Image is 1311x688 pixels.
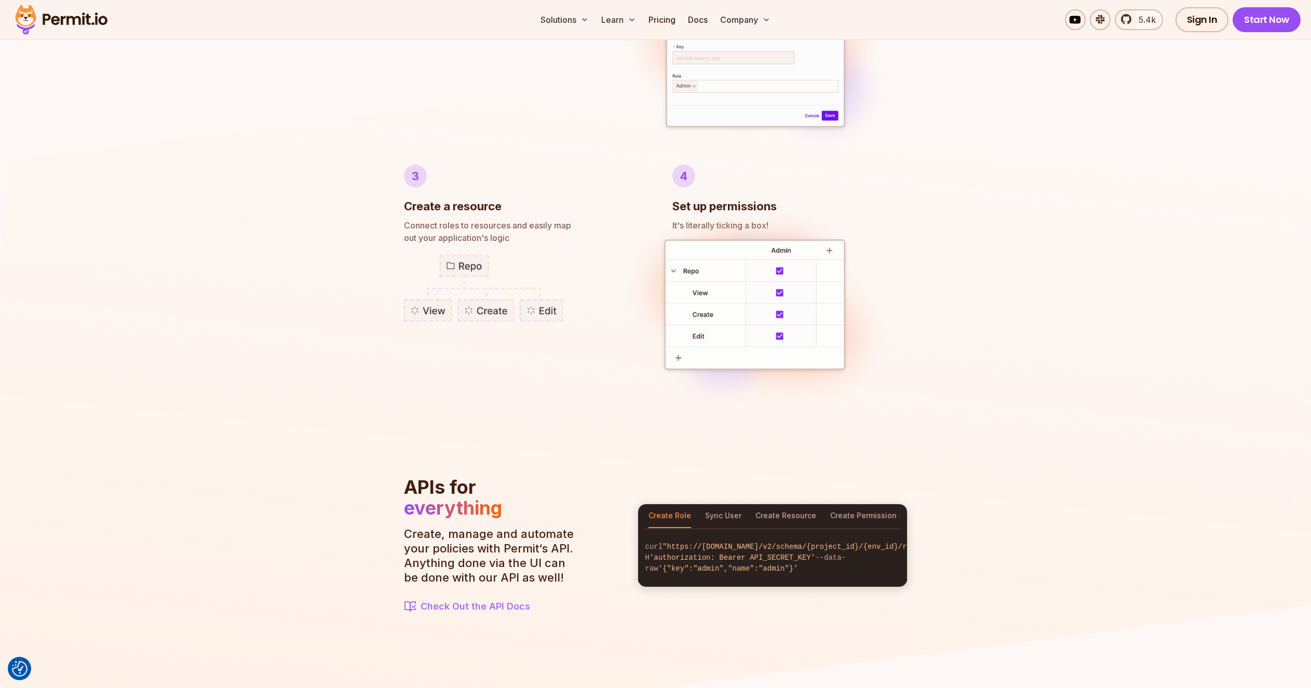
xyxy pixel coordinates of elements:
[404,476,476,498] span: APIs for
[404,219,639,232] span: Connect roles to resources and easily map
[684,9,712,30] a: Docs
[404,527,580,585] p: Create, manage and automate your policies with Permit‘s API. Anything done via the UI can be done...
[536,9,593,30] button: Solutions
[404,165,427,187] div: 3
[830,504,897,528] button: Create Permission
[404,219,639,244] p: out your application's logic
[705,504,741,528] button: Sync User
[1132,14,1156,26] span: 5.4k
[404,496,502,519] span: everything
[663,543,928,551] span: "https://[DOMAIN_NAME]/v2/schema/{project_id}/{env_id}/roles"
[658,564,798,573] span: '{"key":"admin","name":"admin"}'
[1175,7,1229,32] a: Sign In
[404,599,580,614] a: Check Out the API Docs
[672,165,695,187] div: 4
[1115,9,1163,30] a: 5.4k
[716,9,775,30] button: Company
[644,9,680,30] a: Pricing
[12,661,28,677] img: Revisit consent button
[1233,7,1301,32] a: Start Now
[12,661,28,677] button: Consent Preferences
[10,2,112,37] img: Permit logo
[650,554,815,562] span: 'authorization: Bearer API_SECRET_KEY'
[755,504,816,528] button: Create Resource
[648,504,691,528] button: Create Role
[638,533,907,583] code: curl -H --data-raw
[672,198,777,215] h3: Set up permissions
[404,198,502,215] h3: Create a resource
[421,599,530,614] span: Check Out the API Docs
[597,9,640,30] button: Learn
